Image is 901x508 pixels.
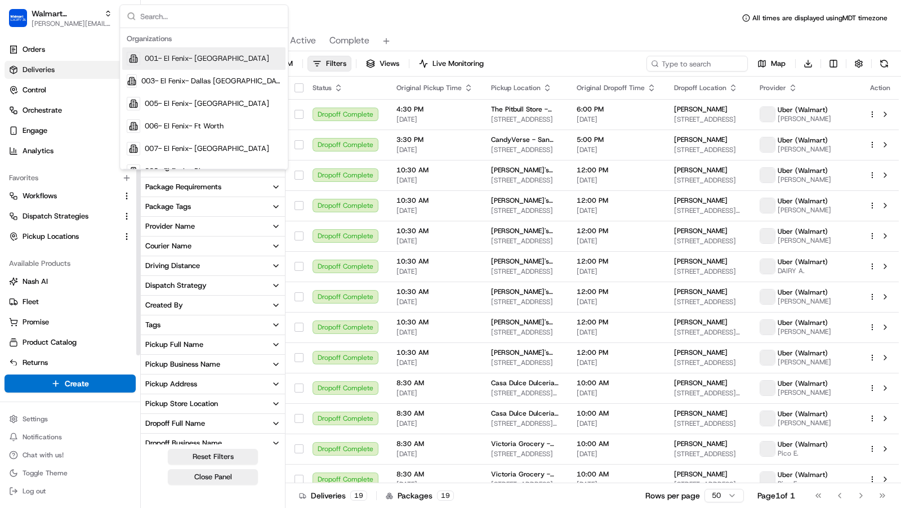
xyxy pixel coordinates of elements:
[396,328,473,337] span: [DATE]
[491,287,559,296] span: [PERSON_NAME]'s Beauty Supply [PERSON_NAME]'s Beauty Supply
[145,261,200,271] div: Driving Distance
[23,469,68,478] span: Toggle Theme
[141,197,285,216] button: Package Tags
[145,418,205,429] div: Dropoff Full Name
[141,315,285,335] button: Tags
[396,196,473,205] span: 10:30 AM
[5,81,136,99] button: Control
[23,317,49,327] span: Promise
[674,348,728,357] span: [PERSON_NAME]
[491,297,559,306] span: [STREET_ADDRESS]
[396,480,473,489] span: [DATE]
[396,449,473,458] span: [DATE]
[396,237,473,246] span: [DATE]
[674,358,742,367] span: [STREET_ADDRESS]
[23,451,64,460] span: Chat with us!
[491,257,559,266] span: [PERSON_NAME]'s Beauty Supply [PERSON_NAME]'s Beauty Supply
[5,293,136,311] button: Fleet
[326,59,346,69] span: Filters
[674,196,728,205] span: [PERSON_NAME]
[491,470,559,479] span: Victoria Grocery - Hialeah Victoria Grocery - Hialeah
[122,30,286,47] div: Organizations
[5,273,136,291] button: Nash AI
[168,469,258,485] button: Close Panel
[577,267,656,276] span: [DATE]
[778,136,828,145] span: Uber (Walmart)
[491,449,559,458] span: [STREET_ADDRESS]
[674,83,726,92] span: Dropoff Location
[396,83,462,92] span: Original Pickup Time
[145,438,222,448] div: Dropoff Business Name
[396,409,473,418] span: 8:30 AM
[577,257,656,266] span: 12:00 PM
[868,83,892,92] div: Action
[32,19,112,28] button: [PERSON_NAME][EMAIL_ADDRESS][DOMAIN_NAME]
[778,166,828,175] span: Uber (Walmart)
[9,337,131,347] a: Product Catalog
[23,126,47,136] span: Engage
[778,297,831,306] span: [PERSON_NAME]
[5,465,136,481] button: Toggle Theme
[141,394,285,413] button: Pickup Store Location
[396,318,473,327] span: 10:30 AM
[5,483,136,499] button: Log out
[491,83,541,92] span: Pickup Location
[674,439,728,448] span: [PERSON_NAME]
[23,487,46,496] span: Log out
[145,121,224,131] span: 006- El Fenix- Ft Worth
[491,378,559,387] span: Casa Dulce Dulceria - [GEOGRAPHIC_DATA] Casa Dulce [GEOGRAPHIC_DATA] - [GEOGRAPHIC_DATA]
[5,333,136,351] button: Product Catalog
[145,280,207,291] div: Dispatch Strategy
[361,56,404,72] button: Views
[23,65,55,75] span: Deliveries
[778,470,828,479] span: Uber (Walmart)
[396,297,473,306] span: [DATE]
[396,358,473,367] span: [DATE]
[577,83,645,92] span: Original Dropoff Time
[577,378,656,387] span: 10:00 AM
[778,197,828,206] span: Uber (Walmart)
[778,236,831,245] span: [PERSON_NAME]
[577,176,656,185] span: [DATE]
[396,257,473,266] span: 10:30 AM
[141,177,285,197] button: Package Requirements
[674,257,728,266] span: [PERSON_NAME]
[491,145,559,154] span: [STREET_ADDRESS]
[396,115,473,124] span: [DATE]
[32,8,100,19] button: Walmart LocalFinds
[329,34,369,47] span: Complete
[778,409,828,418] span: Uber (Walmart)
[396,176,473,185] span: [DATE]
[23,231,79,242] span: Pickup Locations
[491,409,559,418] span: Casa Dulce Dulceria - [GEOGRAPHIC_DATA] Casa Dulce [GEOGRAPHIC_DATA] - [GEOGRAPHIC_DATA]
[145,221,195,231] div: Provider Name
[577,297,656,306] span: [DATE]
[9,277,131,287] a: Nash AI
[491,135,559,144] span: CandyVerse - San Antonio CandyVerse - [GEOGRAPHIC_DATA]
[491,105,559,114] span: The Pitbull Store - Peoria The Pitbull Store - [GEOGRAPHIC_DATA]
[491,267,559,276] span: [STREET_ADDRESS]
[778,318,828,327] span: Uber (Walmart)
[65,378,89,389] span: Create
[145,320,160,330] div: Tags
[752,14,887,23] span: All times are displayed using MDT timezone
[752,56,791,72] button: Map
[141,237,285,256] button: Courier Name
[145,99,269,109] span: 005- El Fenix- [GEOGRAPHIC_DATA]
[5,354,136,372] button: Returns
[674,449,742,458] span: [STREET_ADDRESS]
[778,388,831,397] span: [PERSON_NAME]
[396,439,473,448] span: 8:30 AM
[491,358,559,367] span: [STREET_ADDRESS]
[140,5,281,28] input: Search...
[396,226,473,235] span: 10:30 AM
[145,182,221,192] div: Package Requirements
[23,358,48,368] span: Returns
[778,440,828,449] span: Uber (Walmart)
[299,490,367,501] div: Deliveries
[491,226,559,235] span: [PERSON_NAME]'s Beauty Supply [PERSON_NAME]'s Beauty Supply
[168,449,258,465] button: Reset Filters
[5,122,136,140] button: Engage
[577,318,656,327] span: 12:00 PM
[414,56,489,72] button: Live Monitoring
